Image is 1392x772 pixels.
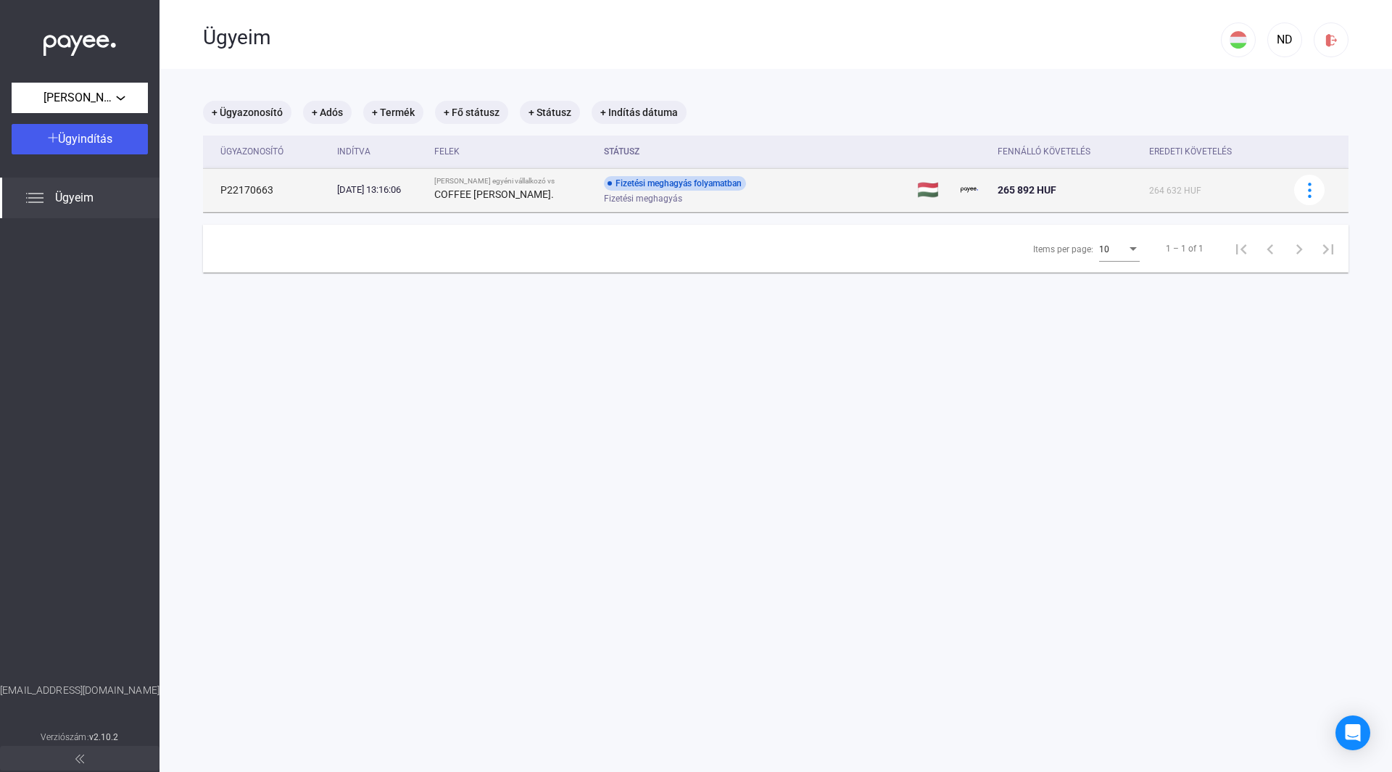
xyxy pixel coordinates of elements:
[520,101,580,124] mat-chip: + Státusz
[203,25,1221,50] div: Ügyeim
[1314,234,1343,263] button: Last page
[1221,22,1256,57] button: HU
[1256,234,1285,263] button: Previous page
[1272,31,1297,49] div: ND
[434,143,593,160] div: Felek
[203,168,331,212] td: P22170663
[12,124,148,154] button: Ügyindítás
[337,183,423,197] div: [DATE] 13:16:06
[89,732,119,742] strong: v2.10.2
[1149,143,1276,160] div: Eredeti követelés
[1227,234,1256,263] button: First page
[998,143,1138,160] div: Fennálló követelés
[1033,241,1093,258] div: Items per page:
[604,190,682,207] span: Fizetési meghagyás
[26,189,43,207] img: list.svg
[911,168,954,212] td: 🇭🇺
[434,188,554,200] strong: COFFEE [PERSON_NAME].
[1302,183,1317,198] img: more-blue
[1314,22,1348,57] button: logout-red
[220,143,283,160] div: Ügyazonosító
[1230,31,1247,49] img: HU
[337,143,370,160] div: Indítva
[434,143,460,160] div: Felek
[998,143,1090,160] div: Fennálló követelés
[58,132,112,146] span: Ügyindítás
[598,136,911,168] th: Státusz
[203,101,291,124] mat-chip: + Ügyazonosító
[604,176,746,191] div: Fizetési meghagyás folyamatban
[43,27,116,57] img: white-payee-white-dot.svg
[1285,234,1314,263] button: Next page
[961,181,978,199] img: payee-logo
[75,755,84,763] img: arrow-double-left-grey.svg
[1294,175,1325,205] button: more-blue
[998,184,1056,196] span: 265 892 HUF
[48,133,58,143] img: plus-white.svg
[55,189,94,207] span: Ügyeim
[592,101,687,124] mat-chip: + Indítás dátuma
[337,143,423,160] div: Indítva
[1099,244,1109,254] span: 10
[303,101,352,124] mat-chip: + Adós
[220,143,326,160] div: Ügyazonosító
[1149,143,1232,160] div: Eredeti követelés
[1267,22,1302,57] button: ND
[1149,186,1201,196] span: 264 632 HUF
[1099,240,1140,257] mat-select: Items per page:
[435,101,508,124] mat-chip: + Fő státusz
[1335,715,1370,750] div: Open Intercom Messenger
[1324,33,1339,48] img: logout-red
[1166,240,1203,257] div: 1 – 1 of 1
[434,177,593,186] div: [PERSON_NAME] egyéni vállalkozó vs
[43,89,116,107] span: [PERSON_NAME] egyéni vállalkozó
[363,101,423,124] mat-chip: + Termék
[12,83,148,113] button: [PERSON_NAME] egyéni vállalkozó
